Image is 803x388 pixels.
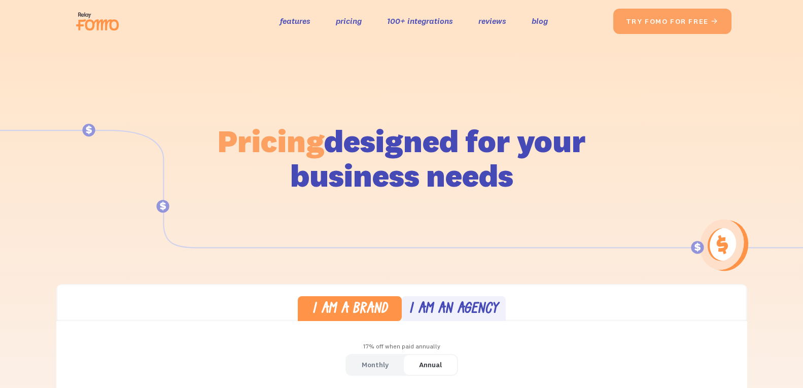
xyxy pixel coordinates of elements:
[532,14,548,28] a: blog
[362,358,389,372] div: Monthly
[312,302,388,317] div: I am a brand
[409,302,498,317] div: I am an agency
[336,14,362,28] a: pricing
[387,14,453,28] a: 100+ integrations
[478,14,506,28] a: reviews
[711,17,719,26] span: 
[56,339,747,354] div: 17% off when paid annually
[218,121,324,160] span: Pricing
[613,9,731,34] a: try fomo for free
[280,14,310,28] a: features
[419,358,442,372] div: Annual
[217,124,586,193] h1: designed for your business needs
